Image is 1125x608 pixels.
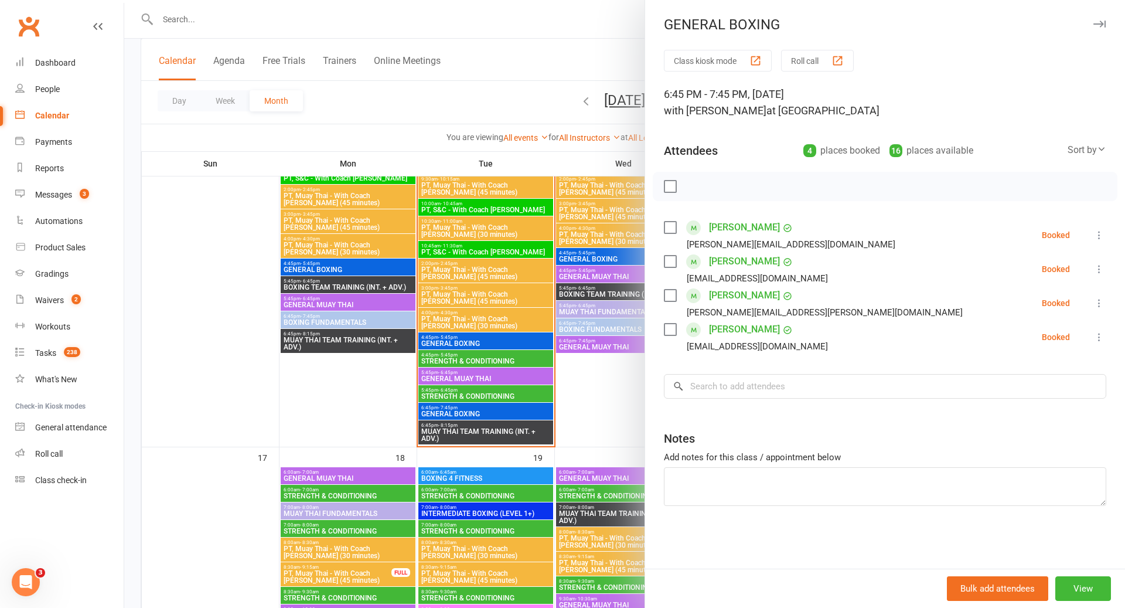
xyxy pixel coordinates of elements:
div: Automations [35,216,83,226]
div: Roll call [35,449,63,458]
a: [PERSON_NAME] [709,252,780,271]
div: Add notes for this class / appointment below [664,450,1106,464]
a: [PERSON_NAME] [709,286,780,305]
iframe: Intercom live chat [12,568,40,596]
a: Dashboard [15,50,124,76]
a: Reports [15,155,124,182]
div: 4 [803,144,816,157]
div: Dashboard [35,58,76,67]
a: Roll call [15,441,124,467]
div: Notes [664,430,695,447]
a: Workouts [15,314,124,340]
a: What's New [15,366,124,393]
input: Search to add attendees [664,374,1106,399]
div: 16 [889,144,902,157]
div: Waivers [35,295,64,305]
a: People [15,76,124,103]
a: Clubworx [14,12,43,41]
a: Messages 3 [15,182,124,208]
span: 3 [36,568,45,578]
div: places booked [803,142,880,159]
div: What's New [35,375,77,384]
button: Class kiosk mode [664,50,772,72]
div: Calendar [35,111,69,120]
a: Tasks 238 [15,340,124,366]
div: Product Sales [35,243,86,252]
a: Class kiosk mode [15,467,124,494]
span: 3 [80,189,89,199]
button: View [1055,576,1111,601]
div: Gradings [35,269,69,278]
div: [EMAIL_ADDRESS][DOMAIN_NAME] [687,271,828,286]
a: Gradings [15,261,124,287]
a: Waivers 2 [15,287,124,314]
div: Booked [1042,265,1070,273]
button: Roll call [781,50,854,72]
a: [PERSON_NAME] [709,218,780,237]
div: General attendance [35,423,107,432]
a: General attendance kiosk mode [15,415,124,441]
div: Booked [1042,299,1070,307]
span: at [GEOGRAPHIC_DATA] [766,104,879,117]
span: 238 [64,347,80,357]
div: [PERSON_NAME][EMAIL_ADDRESS][PERSON_NAME][DOMAIN_NAME] [687,305,963,320]
a: Product Sales [15,235,124,261]
button: Bulk add attendees [947,576,1048,601]
div: GENERAL BOXING [645,16,1125,33]
div: Booked [1042,231,1070,239]
div: Tasks [35,348,56,358]
a: [PERSON_NAME] [709,320,780,339]
div: Booked [1042,333,1070,341]
div: places available [889,142,973,159]
span: 2 [71,294,81,304]
div: Messages [35,190,72,199]
a: Calendar [15,103,124,129]
span: with [PERSON_NAME] [664,104,766,117]
div: Attendees [664,142,718,159]
div: Payments [35,137,72,147]
div: Class check-in [35,475,87,485]
div: 6:45 PM - 7:45 PM, [DATE] [664,86,1106,119]
div: Workouts [35,322,70,331]
a: Automations [15,208,124,235]
div: [PERSON_NAME][EMAIL_ADDRESS][DOMAIN_NAME] [687,237,895,252]
div: Sort by [1068,142,1106,158]
a: Payments [15,129,124,155]
div: People [35,84,60,94]
div: [EMAIL_ADDRESS][DOMAIN_NAME] [687,339,828,354]
div: Reports [35,164,64,173]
